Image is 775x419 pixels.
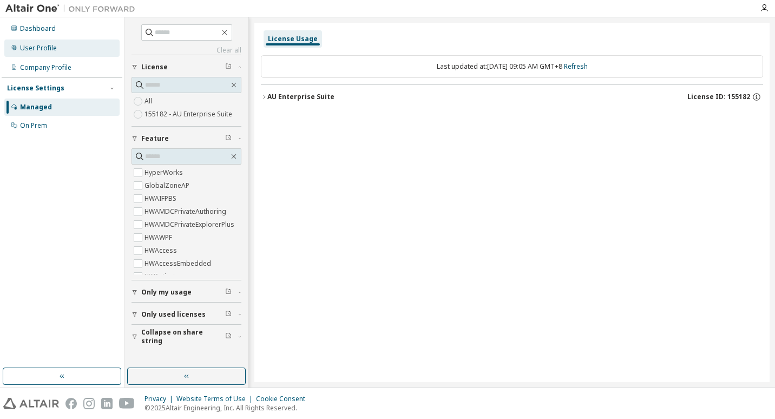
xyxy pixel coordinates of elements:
span: Clear filter [225,310,232,319]
span: Clear filter [225,288,232,297]
img: linkedin.svg [101,398,113,409]
label: HWAccess [145,244,179,257]
label: HWActivate [145,270,181,283]
div: User Profile [20,44,57,53]
span: License ID: 155182 [687,93,750,101]
img: facebook.svg [65,398,77,409]
img: youtube.svg [119,398,135,409]
div: Privacy [145,395,176,403]
img: Altair One [5,3,141,14]
label: HWAccessEmbedded [145,257,213,270]
div: License Usage [268,35,318,43]
span: Only used licenses [141,310,206,319]
div: Dashboard [20,24,56,33]
label: All [145,95,154,108]
div: AU Enterprise Suite [267,93,334,101]
button: Only used licenses [132,303,241,326]
button: AU Enterprise SuiteLicense ID: 155182 [261,85,763,109]
span: Clear filter [225,332,232,341]
p: © 2025 Altair Engineering, Inc. All Rights Reserved. [145,403,312,413]
span: Clear filter [225,63,232,71]
div: On Prem [20,121,47,130]
span: Clear filter [225,134,232,143]
label: GlobalZoneAP [145,179,192,192]
img: altair_logo.svg [3,398,59,409]
span: License [141,63,168,71]
a: Clear all [132,46,241,55]
span: Only my usage [141,288,192,297]
label: 155182 - AU Enterprise Suite [145,108,234,121]
button: License [132,55,241,79]
span: Feature [141,134,169,143]
button: Collapse on share string [132,325,241,349]
label: HWAWPF [145,231,174,244]
label: HWAMDCPrivateAuthoring [145,205,228,218]
div: Website Terms of Use [176,395,256,403]
div: Cookie Consent [256,395,312,403]
div: Last updated at: [DATE] 09:05 AM GMT+8 [261,55,763,78]
div: License Settings [7,84,64,93]
img: instagram.svg [83,398,95,409]
div: Managed [20,103,52,112]
span: Collapse on share string [141,328,225,345]
a: Refresh [564,62,588,71]
label: HWAIFPBS [145,192,179,205]
div: Company Profile [20,63,71,72]
label: HyperWorks [145,166,185,179]
button: Only my usage [132,280,241,304]
label: HWAMDCPrivateExplorerPlus [145,218,237,231]
button: Feature [132,127,241,150]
